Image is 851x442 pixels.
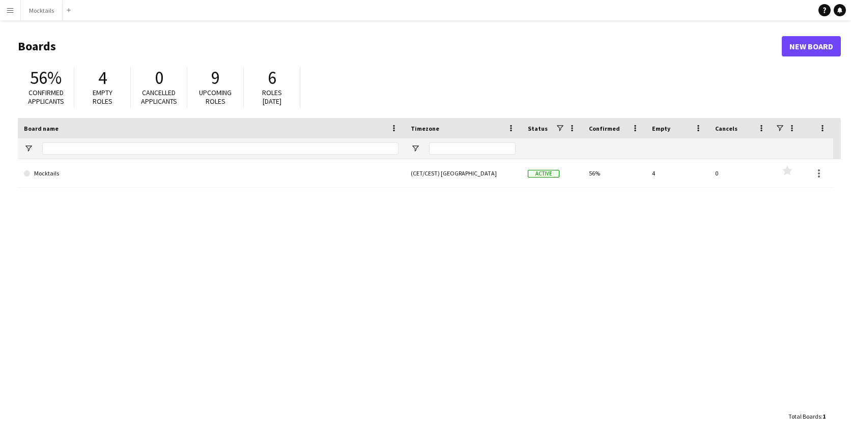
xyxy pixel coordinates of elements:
span: 0 [155,67,163,89]
div: 0 [709,159,772,187]
a: New Board [782,36,841,56]
div: 4 [646,159,709,187]
div: (CET/CEST) [GEOGRAPHIC_DATA] [405,159,522,187]
span: 6 [268,67,276,89]
span: Cancels [715,125,737,132]
div: 56% [583,159,646,187]
span: Total Boards [788,412,821,420]
div: : [788,406,826,426]
span: 1 [822,412,826,420]
span: Upcoming roles [199,88,232,106]
span: Board name [24,125,59,132]
h1: Boards [18,39,782,54]
a: Mocktails [24,159,399,188]
span: Timezone [411,125,439,132]
button: Open Filter Menu [24,144,33,153]
span: 4 [98,67,107,89]
span: Empty roles [93,88,112,106]
button: Open Filter Menu [411,144,420,153]
span: 56% [30,67,62,89]
span: Roles [DATE] [262,88,282,106]
input: Timezone Filter Input [429,142,516,155]
button: Mocktails [21,1,63,20]
span: Cancelled applicants [141,88,177,106]
span: 9 [211,67,220,89]
span: Status [528,125,548,132]
span: Confirmed applicants [28,88,64,106]
span: Empty [652,125,670,132]
span: Active [528,170,559,178]
input: Board name Filter Input [42,142,399,155]
span: Confirmed [589,125,620,132]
